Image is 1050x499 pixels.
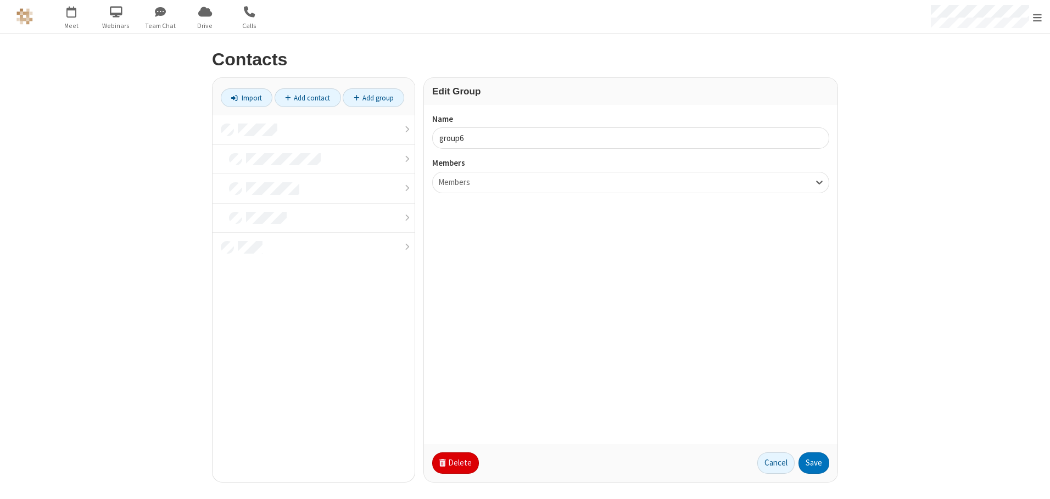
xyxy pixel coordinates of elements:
[221,88,272,107] a: Import
[432,86,829,97] h3: Edit Group
[432,452,479,474] button: Delete
[798,452,829,474] button: Save
[51,21,92,31] span: Meet
[212,50,838,69] h2: Contacts
[432,113,829,126] label: Name
[432,157,829,170] label: Members
[275,88,341,107] a: Add contact
[96,21,137,31] span: Webinars
[229,21,270,31] span: Calls
[16,8,33,25] img: QA Selenium DO NOT DELETE OR CHANGE
[432,127,829,149] input: Name
[140,21,181,31] span: Team Chat
[185,21,226,31] span: Drive
[757,452,795,474] a: Cancel
[343,88,404,107] a: Add group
